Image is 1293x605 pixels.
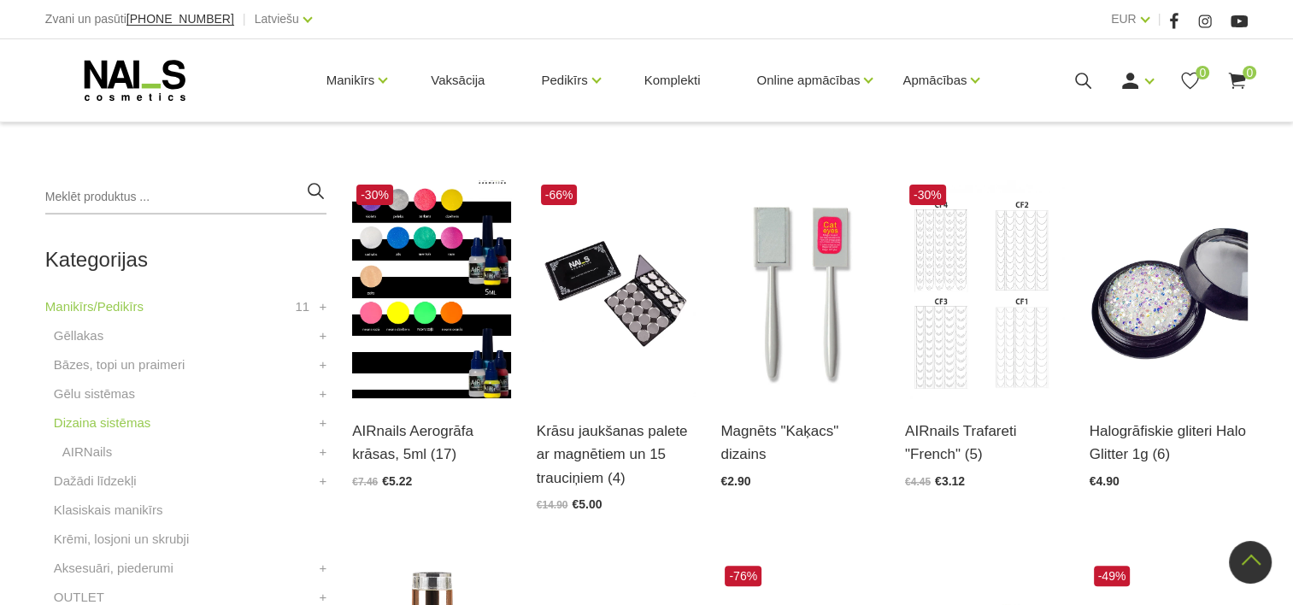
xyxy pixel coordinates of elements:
span: -49% [1094,566,1131,586]
span: €3.12 [935,474,965,488]
a: AIRnails Aerogrāfa krāsas, 5ml (17) [352,420,511,466]
a: [PHONE_NUMBER] [126,13,234,26]
span: €7.46 [352,476,378,488]
a: Online apmācības [756,46,860,115]
span: €2.90 [720,474,750,488]
img: Unikāla krāsu jaukšanas magnētiskā palete ar 15 izņemamiem nodalījumiem. Speciāli pielāgota meist... [537,180,696,398]
a: Magnēts "Kaķacs" dizains [720,420,879,466]
img: “Kaķacs” dizaina magnēti. Dažāda veida... [720,180,879,398]
input: Meklēt produktus ... [45,180,326,214]
a: Dizaina sistēmas [54,413,150,433]
a: + [319,471,326,491]
a: + [319,355,326,375]
a: Vaksācija [417,39,498,121]
span: 11 [295,297,309,317]
span: €5.22 [382,474,412,488]
a: Halogrāfiskie gliteri Halo Glitter 1g (6) [1090,420,1249,466]
span: [PHONE_NUMBER] [126,12,234,26]
h2: Kategorijas [45,249,326,271]
a: Klasiskais manikīrs [54,500,163,520]
a: Gēllakas [54,326,103,346]
a: Bāzes, topi un praimeri [54,355,185,375]
span: €4.45 [905,476,931,488]
a: Manikīrs [326,46,375,115]
span: | [1158,9,1161,30]
a: + [319,384,326,404]
a: Gēlu sistēmas [54,384,135,404]
span: 0 [1243,66,1256,79]
a: EUR [1111,9,1137,29]
a: Aksesuāri, piederumi [54,558,173,579]
a: 0 [1179,70,1201,91]
img: Daudzveidīgas krāsas aerogrāfijas mākslai.... [352,180,511,398]
a: + [319,326,326,346]
a: 0 [1226,70,1248,91]
span: €4.90 [1090,474,1120,488]
a: Krēmi, losjoni un skrubji [54,529,189,549]
a: Dažādi līdzekļi [54,471,137,491]
span: -76% [725,566,761,586]
a: Komplekti [631,39,714,121]
span: €14.90 [537,499,568,511]
a: Apmācības [902,46,967,115]
a: + [319,297,326,317]
span: €5.00 [572,497,602,511]
span: | [243,9,246,30]
a: AIRnails Trafareti "French" (5) [905,420,1064,466]
a: AIRNails [62,442,112,462]
a: Pedikīrs [541,46,587,115]
a: + [319,442,326,462]
span: -66% [541,185,578,205]
span: -30% [909,185,946,205]
span: 0 [1196,66,1209,79]
img: Gliteri dažādu dizainu veidošanaiTilpums: 1g... [1090,180,1249,398]
img: Description [905,180,1064,398]
a: + [319,413,326,433]
a: Manikīrs/Pedikīrs [45,297,144,317]
a: Latviešu [255,9,299,29]
a: + [319,558,326,579]
a: Krāsu jaukšanas palete ar magnētiem un 15 trauciņiem (4) [537,420,696,490]
span: -30% [356,185,393,205]
div: Zvani un pasūti [45,9,234,30]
